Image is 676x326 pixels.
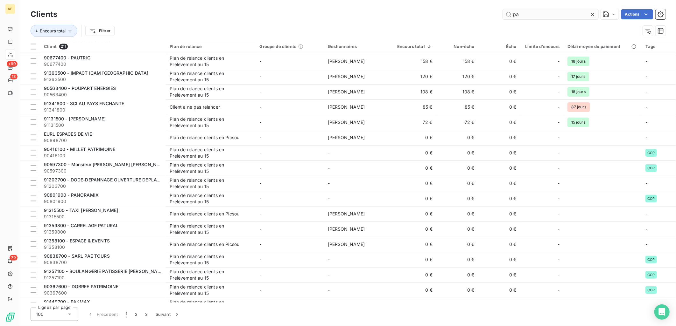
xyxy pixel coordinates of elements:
span: [PERSON_NAME] [328,241,365,247]
span: - [328,287,330,293]
span: - [558,180,560,187]
td: 108 € [392,84,436,99]
div: Plan de relance [170,44,252,49]
span: - [260,287,262,293]
span: - [558,165,560,171]
div: Gestionnaires [328,44,388,49]
span: 90677400 [44,61,162,68]
span: - [260,119,262,125]
span: COP [647,258,655,261]
div: Plan de relance clients en Prélèvement au 15 [170,146,249,159]
td: 0 € [478,160,520,176]
span: - [558,89,560,95]
td: 108 € [436,84,478,99]
td: 0 € [478,221,520,237]
button: 2 [131,308,141,321]
td: 0 € [436,221,478,237]
span: 91315500 - TAXI [PERSON_NAME] [44,208,118,213]
div: Open Intercom Messenger [654,304,670,320]
div: Délai moyen de paiement [567,44,638,49]
button: Précédent [83,308,122,321]
span: - [558,134,560,141]
span: 91358100 [44,244,162,251]
span: [PERSON_NAME] [328,135,365,140]
td: 0 € [478,84,520,99]
button: Suivant [152,308,184,321]
div: Plan de relance clients en Prélèvement au 15 [170,268,249,281]
div: Plan de relance clients en Prélèvement au 15 [170,299,249,312]
span: - [558,226,560,232]
span: 1 [126,311,127,317]
td: 0 € [436,282,478,298]
div: Plan de relance clients en Prélèvement au 15 [170,192,249,205]
span: - [260,165,262,171]
span: 79 [10,255,18,261]
span: 90367600 - DOBREE PATRIMOINE [44,284,118,289]
div: Non-échu [440,44,475,49]
span: 90898700 [44,138,162,144]
button: 1 [122,308,131,321]
span: - [558,150,560,156]
span: Client [44,44,57,49]
span: 100 [36,311,44,317]
button: Encours total [31,25,77,37]
td: 0 € [436,206,478,221]
span: - [645,226,647,232]
div: Tags [645,44,672,49]
td: 72 € [436,115,478,130]
td: 85 € [392,99,436,115]
span: 91257100 [44,275,162,281]
span: 90838700 - SARL PAE TOURS [44,254,110,259]
span: 87 jours [567,102,590,112]
span: - [260,74,262,79]
div: Plan de relance clients en Picsou [170,134,239,141]
span: Encours total [40,28,66,33]
div: AE [5,4,15,14]
span: - [558,195,560,202]
div: Limite d’encours [524,44,560,49]
div: Client à ne pas relancer [170,104,220,110]
img: Logo LeanPay [5,312,15,322]
span: - [645,241,647,247]
span: - [645,119,647,125]
span: 91363500 - IMPACT ICAM [GEOGRAPHIC_DATA] [44,71,148,76]
td: 0 € [436,252,478,267]
span: - [260,150,262,155]
div: Plan de relance clients en Picsou [170,211,239,217]
span: 90367600 [44,290,162,296]
div: Plan de relance clients en Prélèvement au 15 [170,162,249,174]
td: 0 € [478,282,520,298]
span: 91203700 [44,183,162,190]
span: - [260,211,262,216]
span: - [645,135,647,140]
button: Filtrer [85,26,115,36]
td: 120 € [392,69,436,84]
td: 0 € [392,267,436,282]
span: [PERSON_NAME] [328,89,365,94]
td: 0 € [478,191,520,206]
span: 90597300 [44,168,162,174]
span: 90677400 - PAUTRIC [44,55,90,61]
td: 0 € [392,160,436,176]
td: 0 € [392,221,436,237]
span: [PERSON_NAME] [328,58,365,64]
span: COP [647,166,655,170]
span: 90801900 - PANORAMIX [44,193,99,198]
td: 158 € [392,54,436,69]
span: 91341800 - SCI AU PAYS ENCHANTE [44,101,124,106]
span: 90416100 [44,153,162,159]
td: 0 € [478,130,520,145]
span: 91203700 - DODE-DEPANNAGE OUVERTURE DEPLACEMENT ENTRETIEN DE LA TOURAINE [44,177,241,183]
span: - [260,135,262,140]
span: - [260,257,262,262]
span: - [260,58,262,64]
span: - [328,257,330,262]
td: 0 € [478,206,520,221]
td: 0 € [392,176,436,191]
span: 90416100 - MILLET PATRIMOINE [44,147,115,152]
span: 90801900 [44,199,162,205]
td: 0 € [436,145,478,160]
span: - [328,150,330,155]
div: Plan de relance clients en Prélèvement au 15 [170,85,249,98]
h3: Clients [31,9,57,20]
